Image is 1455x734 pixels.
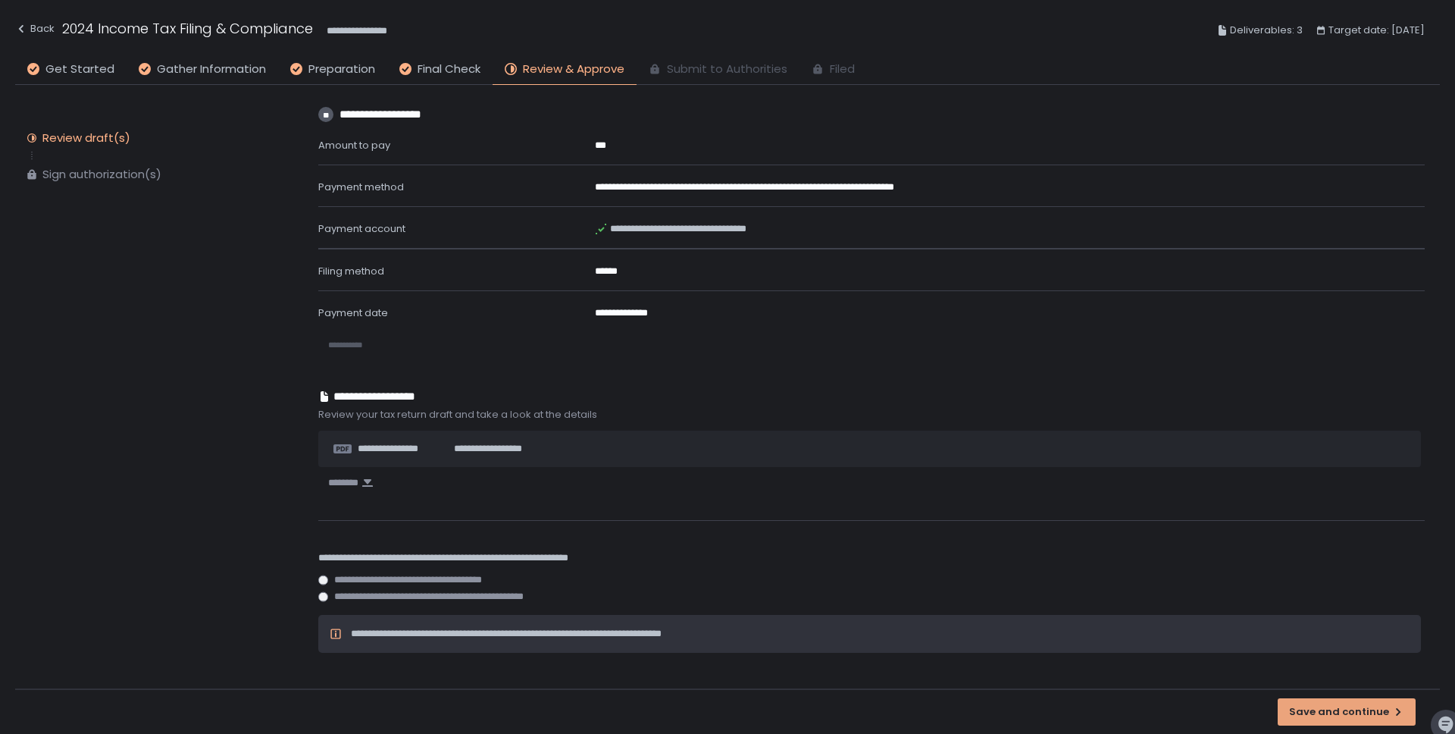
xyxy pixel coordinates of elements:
span: Submit to Authorities [667,61,787,78]
span: Filing method [318,264,384,278]
button: Back [15,18,55,43]
span: Review & Approve [523,61,624,78]
div: Sign authorization(s) [42,167,161,182]
span: Amount to pay [318,138,390,152]
span: Final Check [418,61,480,78]
span: Payment account [318,221,405,236]
button: Save and continue [1278,698,1416,726]
span: Review your tax return draft and take a look at the details [318,408,1425,422]
span: Target date: [DATE] [1328,21,1425,39]
span: Deliverables: 3 [1230,21,1303,39]
div: Save and continue [1289,705,1404,719]
span: Payment date [318,306,388,320]
span: Filed [830,61,855,78]
div: Back [15,20,55,38]
h1: 2024 Income Tax Filing & Compliance [62,18,313,39]
span: Get Started [45,61,114,78]
div: Review draft(s) [42,130,130,146]
span: Gather Information [157,61,266,78]
span: Payment method [318,180,404,194]
span: Preparation [308,61,375,78]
